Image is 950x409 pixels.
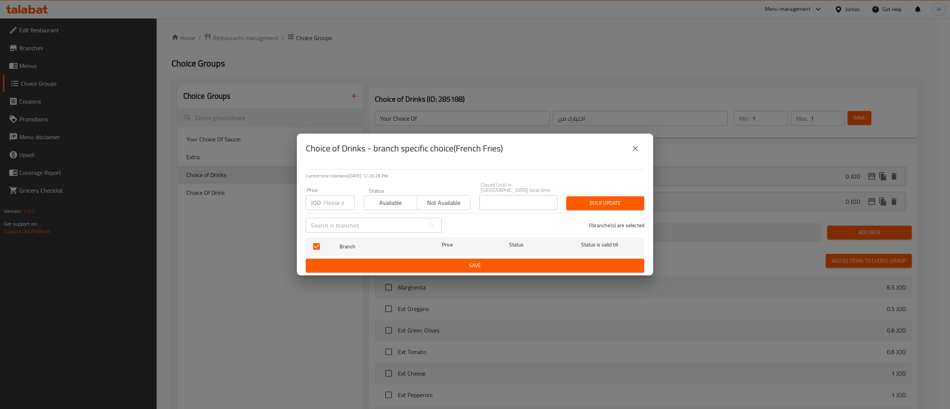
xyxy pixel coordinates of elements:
h2: Choice of Drinks - branch specific choice(French Fries) [306,143,503,154]
span: Status is valid till [561,240,638,249]
input: Please enter price [324,195,355,210]
span: Status [478,240,555,249]
button: Available [364,195,417,210]
input: Search in branches [306,218,425,233]
span: Bulk update [572,199,638,208]
span: Available [367,197,414,208]
p: JOD [311,198,321,207]
span: Price [423,240,472,249]
button: close [626,140,644,157]
button: Save [306,259,644,272]
button: Bulk update [566,196,644,210]
p: 0 branche(s) are selected [589,222,644,229]
p: Current time in Jordan is [DATE] 12:20:28 PM [306,173,644,179]
span: Not available [420,197,467,208]
button: Not available [417,195,470,210]
span: Save [312,261,638,270]
span: Branch [340,242,417,251]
